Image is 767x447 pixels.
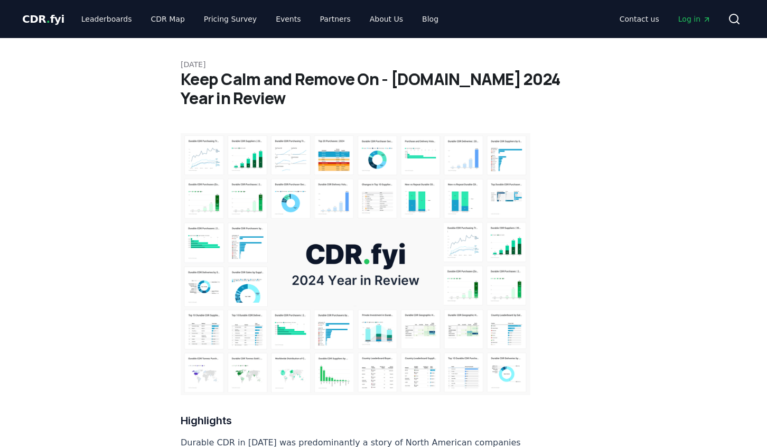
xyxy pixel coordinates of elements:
[46,13,50,25] span: .
[611,10,668,29] a: Contact us
[22,13,64,25] span: CDR fyi
[267,10,309,29] a: Events
[181,59,586,70] p: [DATE]
[195,10,265,29] a: Pricing Survey
[670,10,719,29] a: Log in
[73,10,447,29] nav: Main
[678,14,711,24] span: Log in
[181,412,530,429] h3: Highlights
[312,10,359,29] a: Partners
[181,133,530,395] img: blog post image
[414,10,447,29] a: Blog
[143,10,193,29] a: CDR Map
[611,10,719,29] nav: Main
[361,10,411,29] a: About Us
[73,10,141,29] a: Leaderboards
[22,12,64,26] a: CDR.fyi
[181,70,586,108] h1: Keep Calm and Remove On - [DOMAIN_NAME] 2024 Year in Review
